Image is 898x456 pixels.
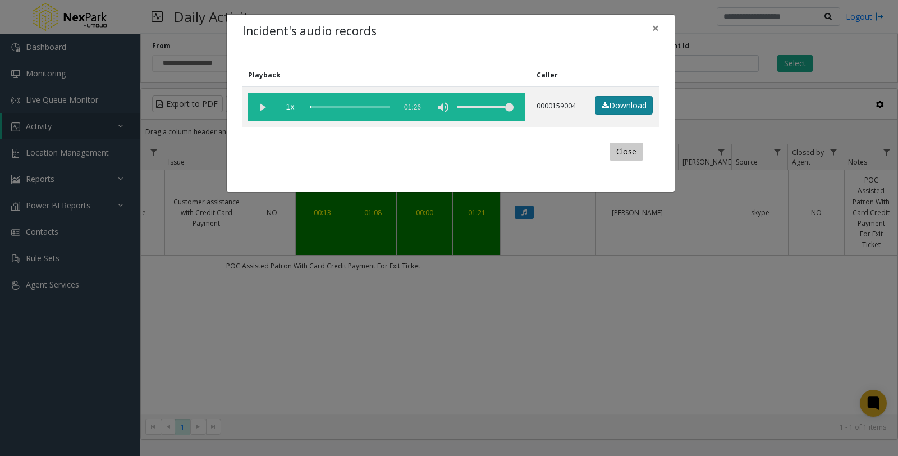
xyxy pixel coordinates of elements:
span: × [652,20,659,36]
th: Caller [531,64,585,86]
div: volume level [457,93,514,121]
p: 0000159004 [537,101,579,111]
th: Playback [242,64,531,86]
h4: Incident's audio records [242,22,377,40]
button: Close [610,143,643,161]
button: Close [644,15,667,42]
a: Download [595,96,653,115]
div: scrub bar [310,93,390,121]
span: playback speed button [276,93,304,121]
